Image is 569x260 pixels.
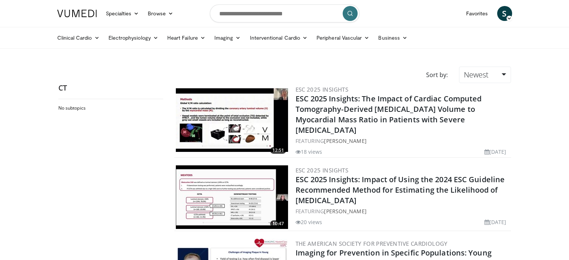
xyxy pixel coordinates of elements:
li: [DATE] [484,148,507,156]
span: 10:47 [270,220,286,227]
a: Newest [459,67,511,83]
a: ESC 2025 Insights: The Impact of Cardiac Computed Tomography-Derived [MEDICAL_DATA] Volume to Myo... [296,94,482,135]
li: 20 views [296,218,322,226]
a: ESC 2025 Insights [296,166,349,174]
div: Sort by: [420,67,453,83]
img: 1c4aa18d-67aa-41d4-8f8f-c425c45278f8.300x170_q85_crop-smart_upscale.jpg [176,165,288,229]
a: Favorites [462,6,493,21]
input: Search topics, interventions [210,4,360,22]
h2: No subtopics [58,105,161,111]
a: [PERSON_NAME] [324,208,366,215]
span: Newest [464,70,489,80]
a: Clinical Cardio [53,30,104,45]
a: S [497,6,512,21]
span: 12:51 [270,147,286,154]
div: FEATURING [296,207,510,215]
a: [PERSON_NAME] [324,137,366,144]
a: Peripheral Vascular [312,30,374,45]
a: Electrophysiology [104,30,163,45]
a: 12:51 [176,88,288,152]
a: 10:47 [176,165,288,229]
h2: CT [58,83,163,93]
a: Imaging [210,30,245,45]
div: FEATURING [296,137,510,145]
a: Specialties [101,6,144,21]
img: VuMedi Logo [57,10,97,17]
a: ESC 2025 Insights [296,86,349,93]
a: Interventional Cardio [245,30,312,45]
a: ESC 2025 Insights: Impact of Using the 2024 ESC Guideline Recommended Method for Estimating the L... [296,174,505,205]
a: Business [374,30,412,45]
a: The American Society for Preventive Cardiology [296,240,448,247]
img: 94df71f5-e2de-4c9c-a246-9c485b9050ad.300x170_q85_crop-smart_upscale.jpg [176,88,288,152]
a: Browse [143,6,178,21]
li: [DATE] [484,218,507,226]
a: Heart Failure [163,30,210,45]
li: 18 views [296,148,322,156]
